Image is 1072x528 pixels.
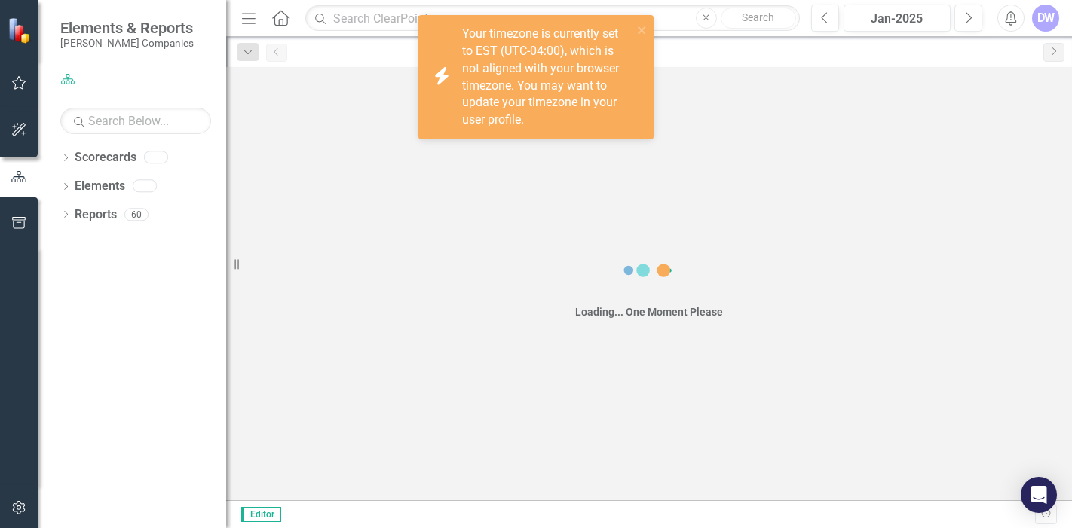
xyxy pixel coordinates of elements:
[75,178,125,195] a: Elements
[124,208,149,221] div: 60
[844,5,951,32] button: Jan-2025
[305,5,800,32] input: Search ClearPoint...
[75,206,117,224] a: Reports
[60,108,211,134] input: Search Below...
[742,11,774,23] span: Search
[575,304,723,319] div: Loading... One Moment Please
[8,17,34,43] img: ClearPoint Strategy
[241,507,281,522] span: Editor
[637,21,648,38] button: close
[849,10,945,28] div: Jan-2025
[75,149,136,166] a: Scorecards
[1021,477,1057,513] div: Open Intercom Messenger
[60,19,194,37] span: Elements & Reports
[60,37,194,49] small: [PERSON_NAME] Companies
[721,8,796,29] button: Search
[462,26,632,129] div: Your timezone is currently set to EST (UTC-04:00), which is not aligned with your browser timezon...
[1032,5,1059,32] button: DW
